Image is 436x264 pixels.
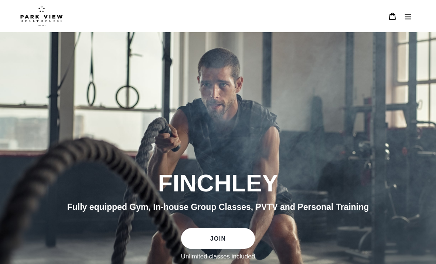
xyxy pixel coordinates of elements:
button: Menu [400,8,416,24]
a: JOIN [181,228,255,249]
h2: FINCHLEY [20,169,416,198]
label: Unlimited classes included [181,253,255,261]
img: Park view health clubs is a gym near you. [20,6,63,26]
span: Fully equipped Gym, In-house Group Classes, PVTV and Personal Training [67,202,369,212]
